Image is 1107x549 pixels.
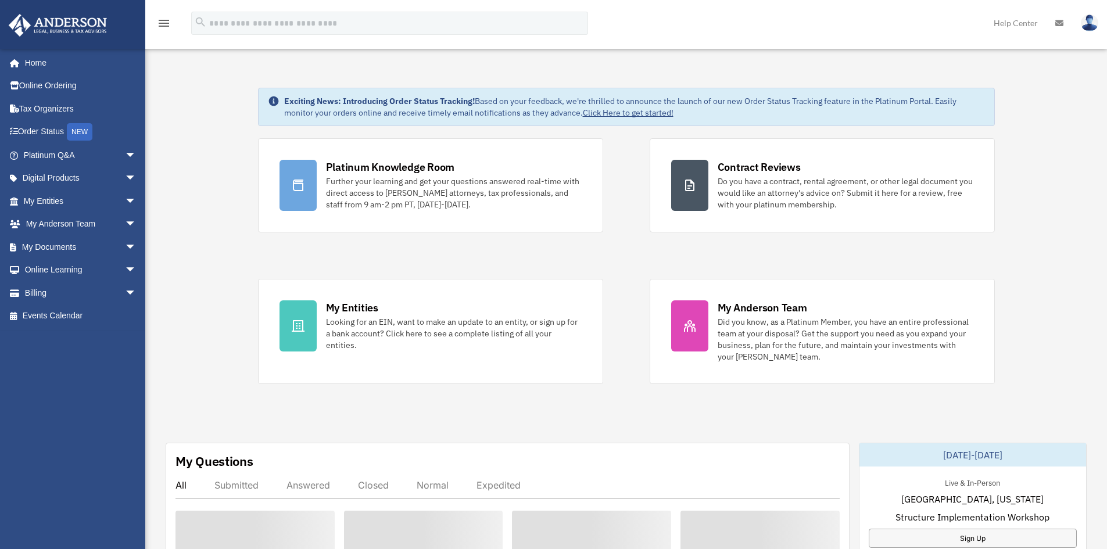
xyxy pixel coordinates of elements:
[477,479,521,491] div: Expedited
[214,479,259,491] div: Submitted
[358,479,389,491] div: Closed
[8,120,154,144] a: Order StatusNEW
[8,213,154,236] a: My Anderson Teamarrow_drop_down
[284,95,985,119] div: Based on your feedback, we're thrilled to announce the launch of our new Order Status Tracking fe...
[67,123,92,141] div: NEW
[326,316,582,351] div: Looking for an EIN, want to make an update to an entity, or sign up for a bank account? Click her...
[8,304,154,328] a: Events Calendar
[125,213,148,236] span: arrow_drop_down
[718,300,807,315] div: My Anderson Team
[859,443,1086,467] div: [DATE]-[DATE]
[286,479,330,491] div: Answered
[125,189,148,213] span: arrow_drop_down
[718,316,973,363] div: Did you know, as a Platinum Member, you have an entire professional team at your disposal? Get th...
[157,20,171,30] a: menu
[258,279,603,384] a: My Entities Looking for an EIN, want to make an update to an entity, or sign up for a bank accoun...
[284,96,475,106] strong: Exciting News: Introducing Order Status Tracking!
[125,281,148,305] span: arrow_drop_down
[8,74,154,98] a: Online Ordering
[936,476,1009,488] div: Live & In-Person
[157,16,171,30] i: menu
[650,138,995,232] a: Contract Reviews Do you have a contract, rental agreement, or other legal document you would like...
[8,97,154,120] a: Tax Organizers
[583,107,673,118] a: Click Here to get started!
[8,51,148,74] a: Home
[326,300,378,315] div: My Entities
[125,167,148,191] span: arrow_drop_down
[901,492,1044,506] span: [GEOGRAPHIC_DATA], [US_STATE]
[326,175,582,210] div: Further your learning and get your questions answered real-time with direct access to [PERSON_NAM...
[1081,15,1098,31] img: User Pic
[718,160,801,174] div: Contract Reviews
[175,479,187,491] div: All
[326,160,455,174] div: Platinum Knowledge Room
[650,279,995,384] a: My Anderson Team Did you know, as a Platinum Member, you have an entire professional team at your...
[8,143,154,167] a: Platinum Q&Aarrow_drop_down
[869,529,1077,548] a: Sign Up
[125,259,148,282] span: arrow_drop_down
[5,14,110,37] img: Anderson Advisors Platinum Portal
[8,189,154,213] a: My Entitiesarrow_drop_down
[417,479,449,491] div: Normal
[125,235,148,259] span: arrow_drop_down
[8,259,154,282] a: Online Learningarrow_drop_down
[895,510,1049,524] span: Structure Implementation Workshop
[175,453,253,470] div: My Questions
[125,143,148,167] span: arrow_drop_down
[8,167,154,190] a: Digital Productsarrow_drop_down
[194,16,207,28] i: search
[718,175,973,210] div: Do you have a contract, rental agreement, or other legal document you would like an attorney's ad...
[8,281,154,304] a: Billingarrow_drop_down
[8,235,154,259] a: My Documentsarrow_drop_down
[258,138,603,232] a: Platinum Knowledge Room Further your learning and get your questions answered real-time with dire...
